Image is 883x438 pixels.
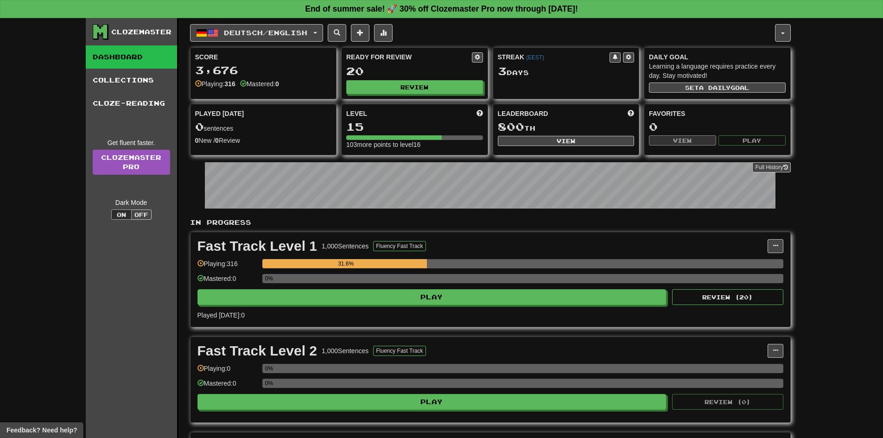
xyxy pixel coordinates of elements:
button: Fluency Fast Track [373,241,426,251]
div: 31.6% [265,259,427,268]
div: Mastered: 0 [197,274,258,289]
strong: 316 [224,80,235,88]
a: Cloze-Reading [86,92,177,115]
div: Dark Mode [93,198,170,207]
div: Score [195,52,332,62]
div: Favorites [649,109,786,118]
button: Play [197,289,667,305]
span: Open feedback widget [6,425,77,435]
div: New / Review [195,136,332,145]
span: Score more points to level up [476,109,483,118]
strong: End of summer sale! 🚀 30% off Clozemaster Pro now through [DATE]! [305,4,578,13]
div: Mastered: 0 [197,379,258,394]
span: Played [DATE]: 0 [197,311,245,319]
button: Deutsch/English [190,24,323,42]
div: Learning a language requires practice every day. Stay motivated! [649,62,786,80]
span: Deutsch / English [224,29,307,37]
div: Playing: [195,79,235,89]
div: Fast Track Level 2 [197,344,318,358]
div: Playing: 0 [197,364,258,379]
div: Ready for Review [346,52,472,62]
a: Dashboard [86,45,177,69]
button: View [498,136,635,146]
button: More stats [374,24,393,42]
div: 20 [346,65,483,77]
span: Leaderboard [498,109,548,118]
div: 1,000 Sentences [322,346,368,355]
button: Review (20) [672,289,783,305]
button: View [649,135,716,146]
button: Add sentence to collection [351,24,369,42]
button: On [111,209,132,220]
div: Fast Track Level 1 [197,239,318,253]
div: Get fluent faster. [93,138,170,147]
span: Level [346,109,367,118]
button: Off [131,209,152,220]
strong: 0 [275,80,279,88]
button: Review [346,80,483,94]
div: Day s [498,65,635,77]
span: a daily [699,84,731,91]
button: Full History [752,162,790,172]
a: (EEST) [526,54,544,61]
div: Clozemaster [111,27,172,37]
div: 0 [649,121,786,133]
span: Played [DATE] [195,109,244,118]
div: th [498,121,635,133]
span: This week in points, UTC [628,109,634,118]
button: Search sentences [328,24,346,42]
div: sentences [195,121,332,133]
div: 1,000 Sentences [322,241,368,251]
span: 3 [498,64,507,77]
strong: 0 [195,137,199,144]
button: Seta dailygoal [649,83,786,93]
button: Review (0) [672,394,783,410]
div: Daily Goal [649,52,786,62]
div: Streak [498,52,610,62]
strong: 0 [215,137,219,144]
div: Playing: 316 [197,259,258,274]
p: In Progress [190,218,791,227]
span: 800 [498,120,524,133]
div: 103 more points to level 16 [346,140,483,149]
div: 15 [346,121,483,133]
div: 3,676 [195,64,332,76]
a: ClozemasterPro [93,150,170,175]
span: 0 [195,120,204,133]
button: Fluency Fast Track [373,346,426,356]
div: Mastered: [240,79,279,89]
button: Play [718,135,786,146]
button: Play [197,394,667,410]
a: Collections [86,69,177,92]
